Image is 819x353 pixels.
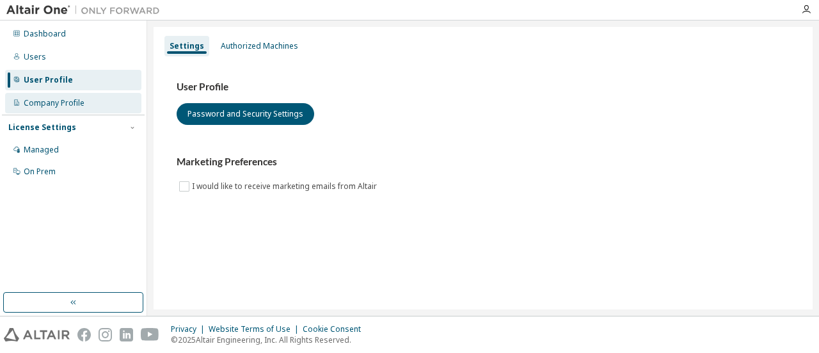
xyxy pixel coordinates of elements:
div: User Profile [24,75,73,85]
h3: User Profile [177,81,790,94]
div: Cookie Consent [303,324,369,334]
p: © 2025 Altair Engineering, Inc. All Rights Reserved. [171,334,369,345]
div: Settings [170,41,204,51]
div: Company Profile [24,98,84,108]
img: instagram.svg [99,328,112,341]
img: linkedin.svg [120,328,133,341]
div: Authorized Machines [221,41,298,51]
label: I would like to receive marketing emails from Altair [192,179,379,194]
div: Dashboard [24,29,66,39]
button: Password and Security Settings [177,103,314,125]
div: Users [24,52,46,62]
div: On Prem [24,167,56,177]
div: Website Terms of Use [209,324,303,334]
img: youtube.svg [141,328,159,341]
div: Privacy [171,324,209,334]
img: Altair One [6,4,166,17]
img: altair_logo.svg [4,328,70,341]
div: License Settings [8,122,76,133]
img: facebook.svg [77,328,91,341]
h3: Marketing Preferences [177,156,790,168]
div: Managed [24,145,59,155]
